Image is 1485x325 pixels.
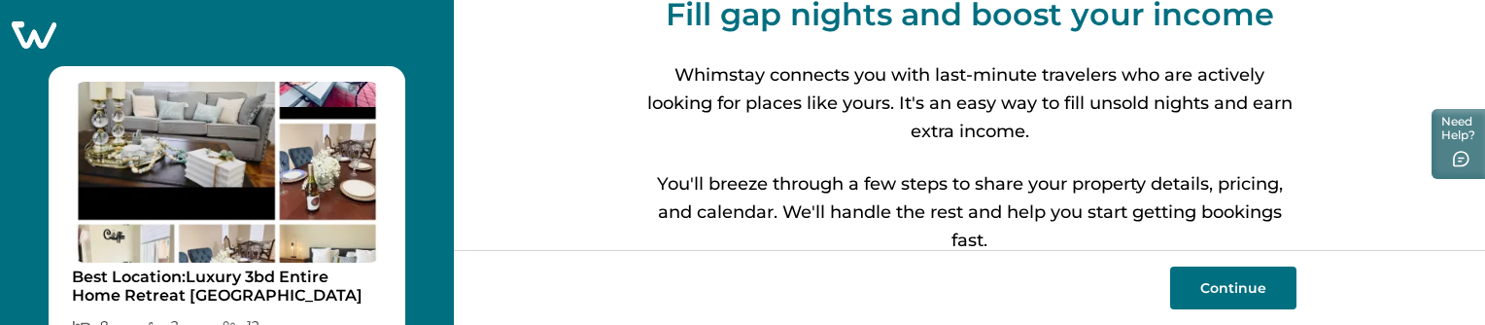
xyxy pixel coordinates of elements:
p: Best Location:Luxury 3bd Entire Home Retreat [GEOGRAPHIC_DATA] [72,268,382,306]
button: Continue [1170,267,1296,309]
img: propertyImage_Best Location:Luxury 3bd Entire Home Retreat Miami [72,82,382,263]
p: You'll breeze through a few steps to share your property details, pricing, and calendar. We'll ha... [643,170,1296,256]
p: Whimstay connects you with last-minute travelers who are actively looking for places like yours. ... [643,61,1296,147]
